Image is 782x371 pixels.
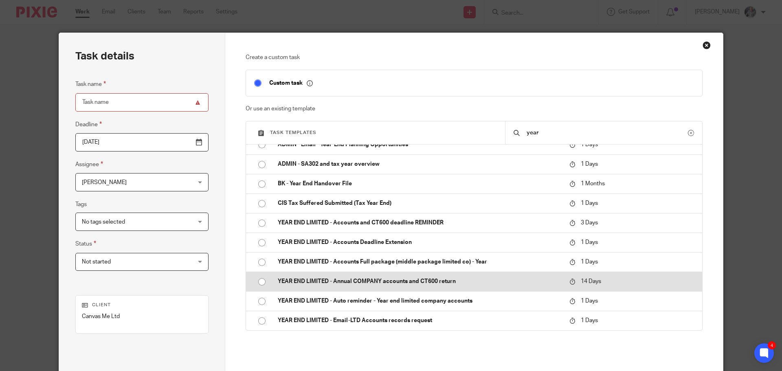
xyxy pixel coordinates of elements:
label: Deadline [75,120,102,129]
span: 1 Days [581,259,598,265]
span: 1 Days [581,239,598,245]
p: ADMIN - SA302 and tax year overview [278,160,561,168]
p: ADMIN - Email - Year-End Planning Opportunities [278,140,561,149]
p: YEAR END LIMITED - Accounts Full package (middle package limited co) - Year [278,258,561,266]
p: BK - Year End Handover File [278,180,561,188]
p: YEAR END LIMITED - Email-LTD Accounts records request [278,316,561,325]
span: 1 Days [581,298,598,304]
span: 1 Days [581,161,598,167]
span: Not started [82,259,111,265]
span: 14 Days [581,279,601,284]
span: Task templates [270,130,316,135]
span: 1 Days [581,200,598,206]
span: 1 Days [581,318,598,324]
p: Create a custom task [246,53,703,61]
span: 1 Days [581,142,598,147]
label: Task name [75,79,106,89]
span: 1 Months [581,181,605,187]
p: Canvas Me Ltd [82,312,202,321]
p: YEAR END LIMITED - Annual COMPANY accounts and CT600 return [278,277,561,285]
p: YEAR END LIMITED - Auto reminder - Year end limited company accounts [278,297,561,305]
p: CIS Tax Suffered Submitted (Tax Year End) [278,199,561,207]
label: Status [75,239,96,248]
p: Client [82,302,202,308]
p: Or use an existing template [246,105,703,113]
span: 3 Days [581,220,598,226]
label: Assignee [75,160,103,169]
span: [PERSON_NAME] [82,180,127,185]
span: No tags selected [82,219,125,225]
p: Custom task [269,79,313,87]
input: Search... [526,128,688,137]
h2: Task details [75,49,134,63]
p: YEAR END LIMITED - Accounts Deadline Extension [278,238,561,246]
label: Tags [75,200,87,209]
div: 4 [768,341,776,349]
div: Close this dialog window [703,41,711,49]
input: Pick a date [75,133,209,151]
input: Task name [75,93,209,112]
p: YEAR END LIMITED - Accounts and CT600 deadline REMINDER [278,219,561,227]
